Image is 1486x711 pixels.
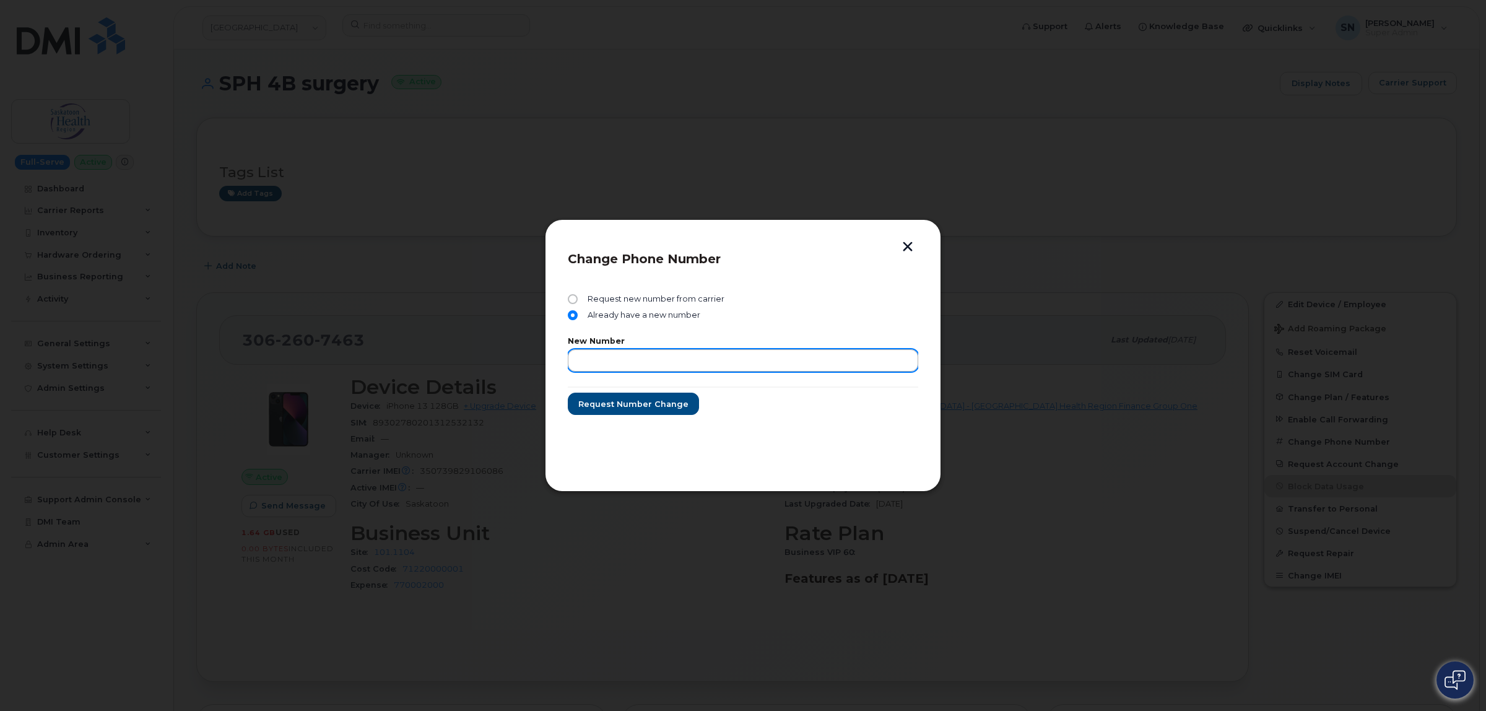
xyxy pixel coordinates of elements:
button: Request number change [568,393,699,415]
input: Request new number from carrier [568,294,578,304]
span: Change Phone Number [568,251,721,266]
span: Already have a new number [583,310,700,320]
img: Open chat [1445,670,1466,690]
label: New Number [568,338,918,346]
input: Already have a new number [568,310,578,320]
span: Request number change [578,398,689,410]
span: Request new number from carrier [583,294,724,304]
